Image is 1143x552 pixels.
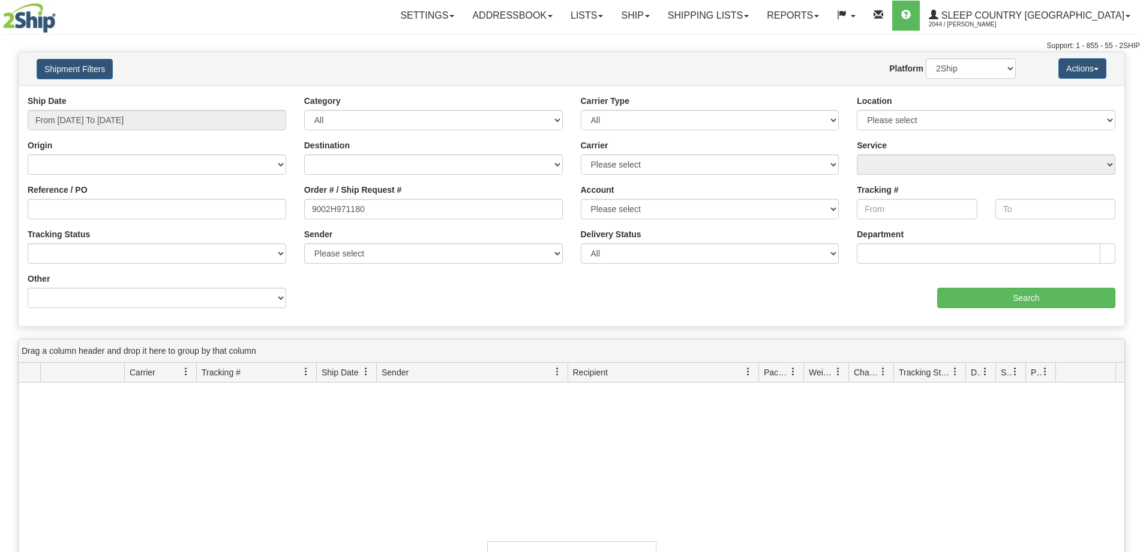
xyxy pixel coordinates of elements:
span: 2044 / [PERSON_NAME] [929,19,1019,31]
label: Carrier Type [581,95,629,107]
a: Packages filter column settings [783,362,803,382]
a: Reports [758,1,828,31]
span: Packages [764,366,789,378]
a: Delivery Status filter column settings [975,362,995,382]
input: Search [937,288,1115,308]
a: Tracking Status filter column settings [945,362,965,382]
a: Charge filter column settings [873,362,893,382]
label: Platform [889,62,923,74]
label: Service [857,139,887,151]
label: Location [857,95,892,107]
span: Sleep Country [GEOGRAPHIC_DATA] [938,10,1124,20]
span: Tracking Status [899,366,951,378]
span: Charge [854,366,879,378]
label: Tracking # [857,184,898,196]
a: Carrier filter column settings [176,362,196,382]
span: Shipment Issues [1001,366,1011,378]
input: To [995,199,1115,219]
span: Weight [809,366,834,378]
div: grid grouping header [19,339,1124,363]
label: Delivery Status [581,228,641,240]
button: Actions [1058,58,1106,79]
iframe: chat widget [1115,214,1142,337]
a: Shipping lists [659,1,758,31]
a: Weight filter column settings [828,362,848,382]
a: Lists [562,1,612,31]
span: Delivery Status [971,366,981,378]
a: Recipient filter column settings [738,362,758,382]
a: Ship [612,1,658,31]
label: Department [857,228,904,240]
label: Destination [304,139,350,151]
a: Shipment Issues filter column settings [1005,362,1025,382]
label: Ship Date [28,95,67,107]
span: Sender [382,366,409,378]
a: Tracking # filter column settings [296,362,316,382]
a: Settings [391,1,463,31]
a: Sleep Country [GEOGRAPHIC_DATA] 2044 / [PERSON_NAME] [920,1,1139,31]
button: Shipment Filters [37,59,113,79]
label: Tracking Status [28,228,90,240]
label: Origin [28,139,52,151]
input: From [857,199,977,219]
a: Ship Date filter column settings [356,362,376,382]
label: Reference / PO [28,184,88,196]
span: Carrier [130,366,155,378]
div: Support: 1 - 855 - 55 - 2SHIP [3,41,1140,51]
a: Sender filter column settings [547,362,568,382]
label: Carrier [581,139,608,151]
a: Addressbook [463,1,562,31]
span: Recipient [573,366,608,378]
label: Order # / Ship Request # [304,184,402,196]
img: logo2044.jpg [3,3,56,33]
label: Account [581,184,614,196]
span: Pickup Status [1031,366,1041,378]
label: Other [28,273,50,285]
span: Ship Date [322,366,358,378]
label: Category [304,95,341,107]
label: Sender [304,228,332,240]
span: Tracking # [202,366,241,378]
a: Pickup Status filter column settings [1035,362,1055,382]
